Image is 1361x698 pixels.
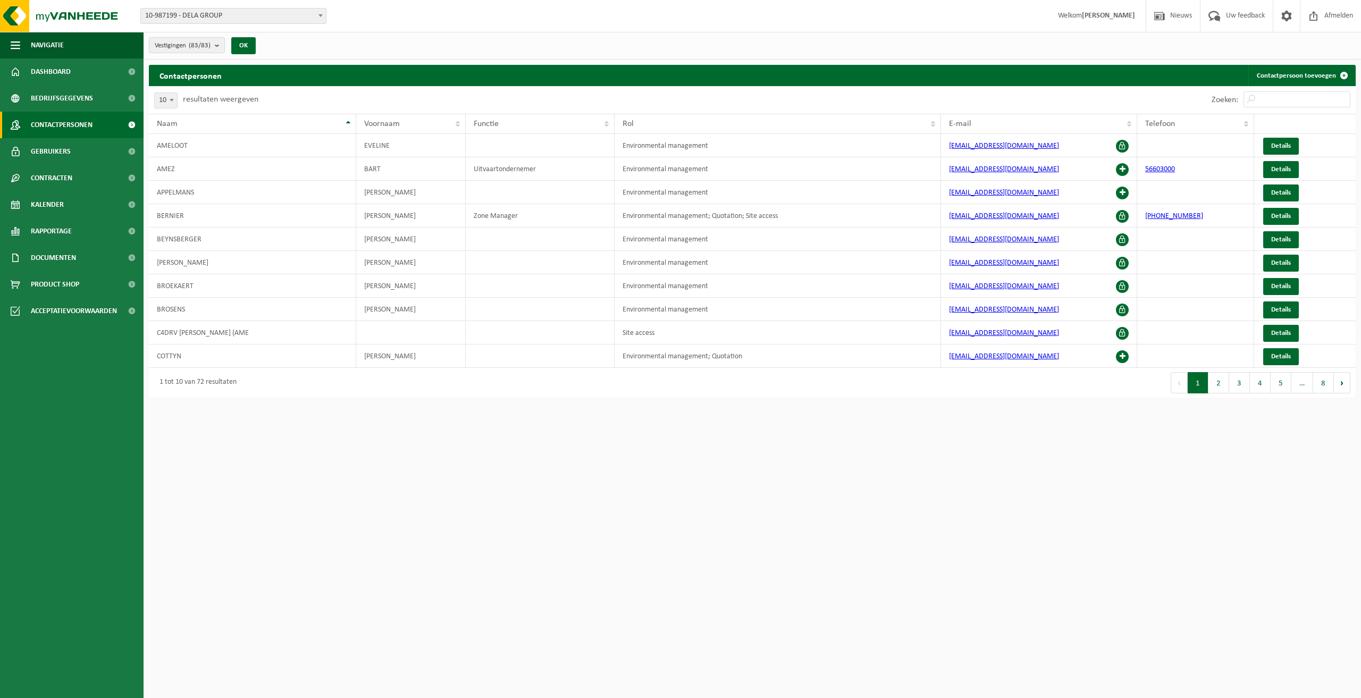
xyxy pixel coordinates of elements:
td: [PERSON_NAME] [149,251,356,274]
span: Details [1271,283,1291,290]
a: Details [1263,325,1299,342]
span: … [1291,372,1313,393]
td: BEYNSBERGER [149,228,356,251]
label: Zoeken: [1212,96,1238,104]
a: 56603000 [1145,165,1175,173]
button: Vestigingen(83/83) [149,37,225,53]
a: [EMAIL_ADDRESS][DOMAIN_NAME] [949,352,1059,360]
span: Voornaam [364,120,400,128]
td: [PERSON_NAME] [356,344,465,368]
a: Details [1263,208,1299,225]
button: 5 [1271,372,1291,393]
span: Rol [623,120,634,128]
h2: Contactpersonen [149,65,232,86]
button: 8 [1313,372,1334,393]
span: Telefoon [1145,120,1175,128]
span: Rapportage [31,218,72,245]
span: 10-987199 - DELA GROUP [141,9,326,23]
a: Details [1263,161,1299,178]
a: Details [1263,278,1299,295]
td: Environmental management [615,228,941,251]
a: [EMAIL_ADDRESS][DOMAIN_NAME] [949,165,1059,173]
button: OK [231,37,256,54]
td: EVELINE [356,134,465,157]
label: resultaten weergeven [183,95,258,104]
span: 10 [154,92,178,108]
td: AMELOOT [149,134,356,157]
a: Contactpersoon toevoegen [1248,65,1355,86]
span: Bedrijfsgegevens [31,85,93,112]
td: C4DRV [PERSON_NAME] (AME [149,321,356,344]
a: [EMAIL_ADDRESS][DOMAIN_NAME] [949,236,1059,243]
span: E-mail [949,120,971,128]
span: Documenten [31,245,76,271]
span: Details [1271,189,1291,196]
a: Details [1263,255,1299,272]
td: COTTYN [149,344,356,368]
a: [PHONE_NUMBER] [1145,212,1203,220]
td: Uitvaartondernemer [466,157,615,181]
span: Navigatie [31,32,64,58]
span: Functie [474,120,499,128]
span: Details [1271,166,1291,173]
a: [EMAIL_ADDRESS][DOMAIN_NAME] [949,189,1059,197]
span: 10-987199 - DELA GROUP [140,8,326,24]
span: Gebruikers [31,138,71,165]
span: Contactpersonen [31,112,93,138]
a: Details [1263,184,1299,201]
a: [EMAIL_ADDRESS][DOMAIN_NAME] [949,212,1059,220]
td: [PERSON_NAME] [356,204,465,228]
td: [PERSON_NAME] [356,251,465,274]
a: Details [1263,138,1299,155]
button: 3 [1229,372,1250,393]
span: 10 [155,93,177,108]
strong: [PERSON_NAME] [1082,12,1135,20]
button: 1 [1188,372,1208,393]
span: Details [1271,353,1291,360]
td: BERNIER [149,204,356,228]
span: Details [1271,259,1291,266]
button: 2 [1208,372,1229,393]
button: Next [1334,372,1350,393]
span: Details [1271,142,1291,149]
td: BROEKAERT [149,274,356,298]
span: Contracten [31,165,72,191]
span: Details [1271,330,1291,337]
a: [EMAIL_ADDRESS][DOMAIN_NAME] [949,259,1059,267]
td: [PERSON_NAME] [356,181,465,204]
td: Environmental management; Quotation [615,344,941,368]
td: BART [356,157,465,181]
td: Environmental management [615,181,941,204]
a: Details [1263,231,1299,248]
count: (83/83) [189,42,211,49]
td: BROSENS [149,298,356,321]
button: 4 [1250,372,1271,393]
span: Details [1271,213,1291,220]
div: 1 tot 10 van 72 resultaten [154,373,237,392]
a: Details [1263,301,1299,318]
td: Environmental management [615,274,941,298]
a: [EMAIL_ADDRESS][DOMAIN_NAME] [949,306,1059,314]
td: APPELMANS [149,181,356,204]
span: Details [1271,236,1291,243]
span: Kalender [31,191,64,218]
td: Environmental management [615,251,941,274]
a: Details [1263,348,1299,365]
iframe: chat widget [5,675,178,698]
td: Environmental management [615,134,941,157]
td: [PERSON_NAME] [356,228,465,251]
a: [EMAIL_ADDRESS][DOMAIN_NAME] [949,142,1059,150]
td: Environmental management [615,157,941,181]
span: Dashboard [31,58,71,85]
span: Vestigingen [155,38,211,54]
td: [PERSON_NAME] [356,298,465,321]
a: [EMAIL_ADDRESS][DOMAIN_NAME] [949,282,1059,290]
span: Naam [157,120,178,128]
td: Environmental management; Quotation; Site access [615,204,941,228]
td: Site access [615,321,941,344]
span: Details [1271,306,1291,313]
td: Environmental management [615,298,941,321]
a: [EMAIL_ADDRESS][DOMAIN_NAME] [949,329,1059,337]
td: AMEZ [149,157,356,181]
td: Zone Manager [466,204,615,228]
